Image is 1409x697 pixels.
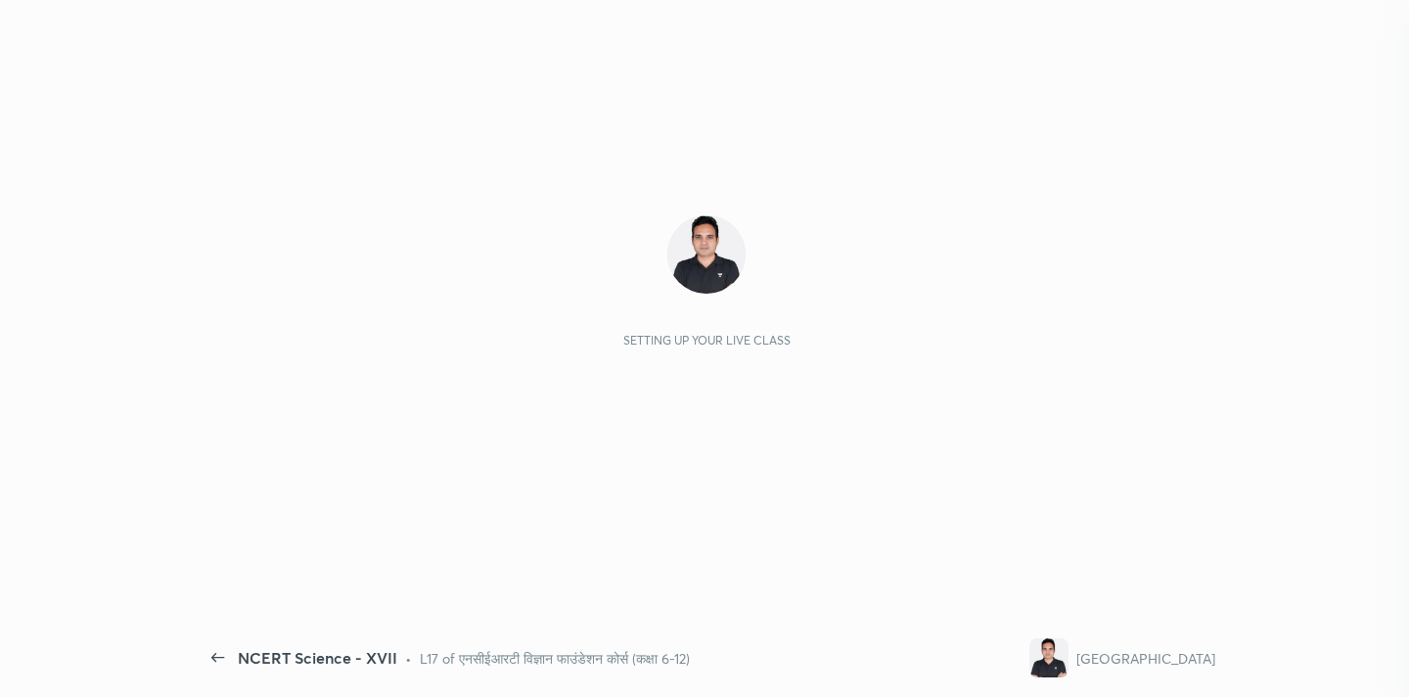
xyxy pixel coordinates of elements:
[420,648,690,669] div: L17 of एनसीईआरटी विज्ञान फाउंडेशन कोर्स (कक्षा 6-12)
[1076,648,1215,669] div: [GEOGRAPHIC_DATA]
[667,215,746,294] img: 09a1bb633dd249f2a2c8cf568a24d1b1.jpg
[623,333,791,348] div: Setting up your live class
[238,646,397,670] div: NCERT Science - XVII
[1029,638,1068,677] img: 09a1bb633dd249f2a2c8cf568a24d1b1.jpg
[405,648,412,669] div: •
